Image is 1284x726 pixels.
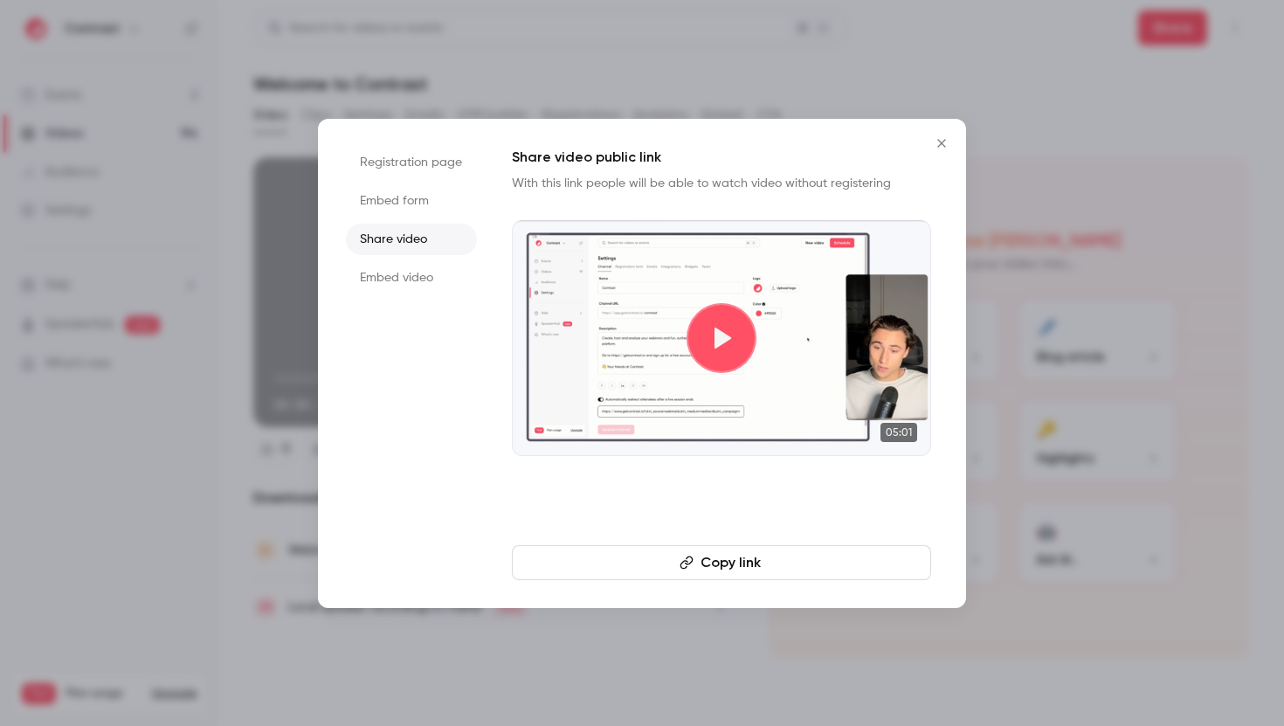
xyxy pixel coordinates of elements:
[346,147,477,178] li: Registration page
[512,545,931,580] button: Copy link
[346,224,477,255] li: Share video
[346,185,477,217] li: Embed form
[880,423,917,442] span: 05:01
[512,175,931,192] p: With this link people will be able to watch video without registering
[924,126,959,161] button: Close
[346,262,477,294] li: Embed video
[512,147,931,168] h1: Share video public link
[512,220,931,456] a: 05:01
